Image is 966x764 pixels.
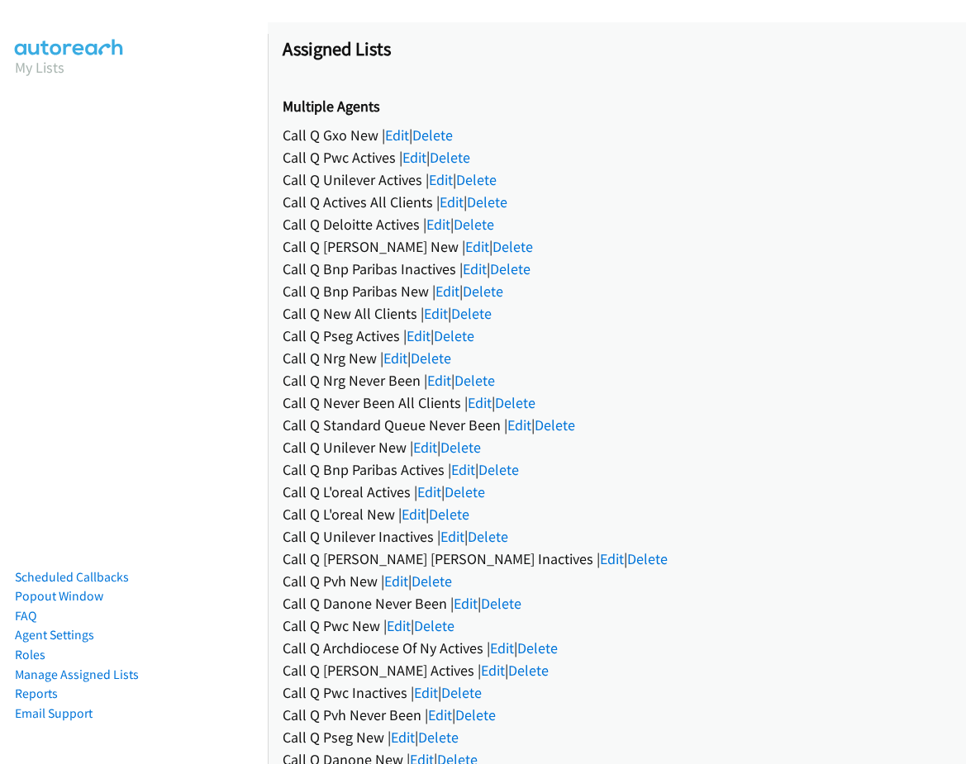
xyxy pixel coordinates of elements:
[15,667,139,682] a: Manage Assigned Lists
[495,393,535,412] a: Delete
[283,235,951,258] div: Call Q [PERSON_NAME] New | |
[283,548,951,570] div: Call Q [PERSON_NAME] [PERSON_NAME] Inactives | |
[493,237,533,256] a: Delete
[283,414,951,436] div: Call Q Standard Queue Never Been | |
[426,215,450,234] a: Edit
[428,705,452,724] a: Edit
[283,280,951,302] div: Call Q Bnp Paribas New | |
[414,683,438,702] a: Edit
[627,549,668,568] a: Delete
[445,482,485,501] a: Delete
[283,37,951,60] h1: Assigned Lists
[440,192,464,211] a: Edit
[435,282,459,301] a: Edit
[463,282,503,301] a: Delete
[402,148,426,167] a: Edit
[283,325,951,347] div: Call Q Pseg Actives | |
[441,683,482,702] a: Delete
[507,415,531,434] a: Edit
[490,259,531,278] a: Delete
[283,637,951,659] div: Call Q Archdiocese Of Ny Actives | |
[407,326,431,345] a: Edit
[454,215,494,234] a: Delete
[429,505,469,524] a: Delete
[468,527,508,546] a: Delete
[600,549,624,568] a: Edit
[391,728,415,747] a: Edit
[283,726,951,748] div: Call Q Pseg New | |
[283,369,951,391] div: Call Q Nrg Never Been | |
[283,347,951,369] div: Call Q Nrg New | |
[385,126,409,145] a: Edit
[283,146,951,168] div: Call Q Pwc Actives | |
[283,391,951,414] div: Call Q Never Been All Clients | |
[15,569,129,585] a: Scheduled Callbacks
[283,191,951,213] div: Call Q Actives All Clients | |
[481,661,505,680] a: Edit
[402,505,426,524] a: Edit
[283,213,951,235] div: Call Q Deloitte Actives | |
[384,572,408,591] a: Edit
[478,460,519,479] a: Delete
[283,168,951,191] div: Call Q Unilever Actives | |
[383,349,407,368] a: Edit
[387,616,411,635] a: Edit
[413,438,437,457] a: Edit
[424,304,448,323] a: Edit
[412,126,453,145] a: Delete
[490,638,514,657] a: Edit
[283,659,951,681] div: Call Q [PERSON_NAME] Actives | |
[283,615,951,637] div: Call Q Pwc New | |
[427,371,451,390] a: Edit
[451,304,492,323] a: Delete
[467,192,507,211] a: Delete
[481,594,521,613] a: Delete
[15,647,45,662] a: Roles
[283,704,951,726] div: Call Q Pvh Never Been | |
[414,616,454,635] a: Delete
[15,705,93,721] a: Email Support
[15,58,64,77] a: My Lists
[283,525,951,548] div: Call Q Unilever Inactives | |
[454,594,478,613] a: Edit
[283,124,951,146] div: Call Q Gxo New | |
[463,259,487,278] a: Edit
[429,170,453,189] a: Edit
[508,661,549,680] a: Delete
[455,705,496,724] a: Delete
[468,393,492,412] a: Edit
[456,170,497,189] a: Delete
[451,460,475,479] a: Edit
[283,592,951,615] div: Call Q Danone Never Been | |
[283,302,951,325] div: Call Q New All Clients | |
[535,415,575,434] a: Delete
[517,638,558,657] a: Delete
[454,371,495,390] a: Delete
[283,570,951,592] div: Call Q Pvh New | |
[440,438,481,457] a: Delete
[411,349,451,368] a: Delete
[283,481,951,503] div: Call Q L'oreal Actives | |
[15,686,58,701] a: Reports
[430,148,470,167] a: Delete
[283,436,951,458] div: Call Q Unilever New | |
[283,258,951,280] div: Call Q Bnp Paribas Inactives | |
[283,503,951,525] div: Call Q L'oreal New | |
[15,627,94,643] a: Agent Settings
[15,608,36,624] a: FAQ
[283,681,951,704] div: Call Q Pwc Inactives | |
[412,572,452,591] a: Delete
[440,527,464,546] a: Edit
[15,588,103,604] a: Popout Window
[283,97,951,116] h2: Multiple Agents
[418,728,459,747] a: Delete
[465,237,489,256] a: Edit
[417,482,441,501] a: Edit
[434,326,474,345] a: Delete
[283,458,951,481] div: Call Q Bnp Paribas Actives | |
